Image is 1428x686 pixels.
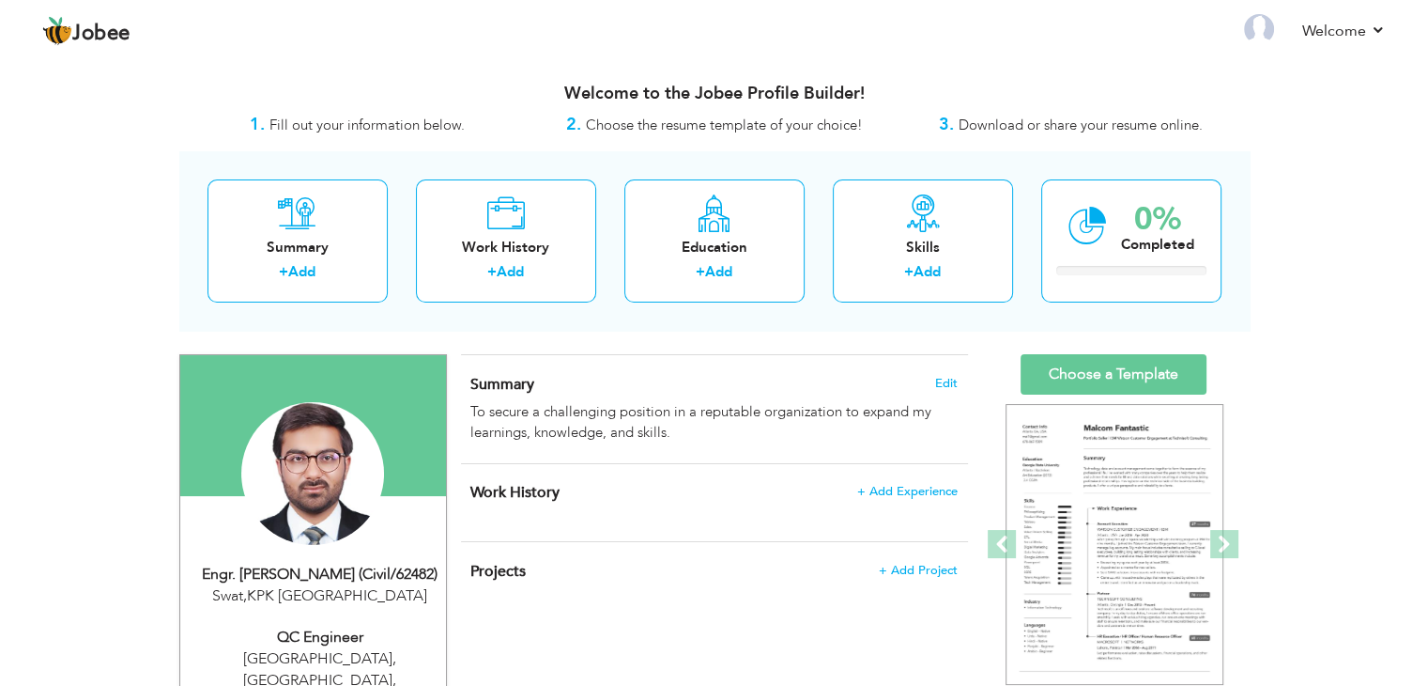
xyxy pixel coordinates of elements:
[848,238,998,257] div: Skills
[470,561,526,582] span: Projects
[1121,235,1194,255] div: Completed
[470,483,957,502] h4: This helps to show the companies you have worked for.
[487,262,497,282] label: +
[194,585,446,607] div: Swat KPK [GEOGRAPHIC_DATA]
[566,113,581,136] strong: 2.
[279,262,288,282] label: +
[470,562,957,581] h4: This helps to highlight the project, tools and skills you have worked on.
[1021,354,1206,395] a: Choose a Template
[431,238,581,257] div: Work History
[470,375,957,394] h4: Adding a summary is a quick and easy way to highlight your experience and interests.
[497,262,524,281] a: Add
[1302,20,1386,42] a: Welcome
[939,113,954,136] strong: 3.
[194,627,446,648] div: QC Engineer
[269,116,465,134] span: Fill out your information below.
[1244,14,1274,44] img: Profile Img
[42,16,72,46] img: jobee.io
[935,377,958,390] span: Edit
[72,23,131,44] span: Jobee
[696,262,705,282] label: +
[470,482,560,503] span: Work History
[223,238,373,257] div: Summary
[250,113,265,136] strong: 1.
[470,402,957,443] div: To secure a challenging position in a reputable organization to expand my learnings, knowledge, a...
[288,262,315,281] a: Add
[879,564,958,577] span: + Add Project
[194,564,446,585] div: Engr. [PERSON_NAME] (Civil/62482)
[179,85,1250,103] h3: Welcome to the Jobee Profile Builder!
[1121,204,1194,235] div: 0%
[243,585,247,606] span: ,
[586,116,863,134] span: Choose the resume template of your choice!
[705,262,732,281] a: Add
[857,485,958,498] span: + Add Experience
[639,238,790,257] div: Education
[959,116,1203,134] span: Download or share your resume online.
[42,16,131,46] a: Jobee
[241,402,384,545] img: Engr. Kamran Khan (Civil/62482)
[914,262,941,281] a: Add
[470,374,534,395] span: Summary
[904,262,914,282] label: +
